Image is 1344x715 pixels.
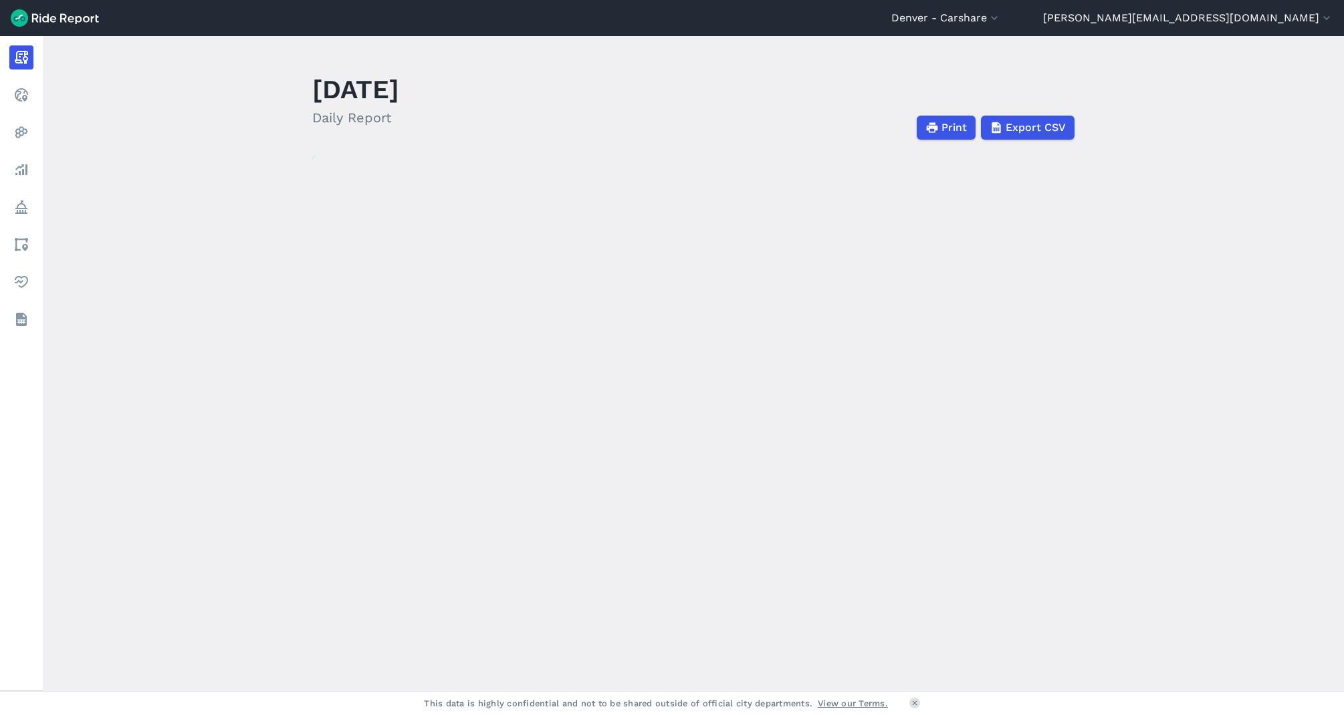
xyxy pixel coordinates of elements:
[981,116,1075,140] button: Export CSV
[9,307,33,331] a: Datasets
[941,120,967,136] span: Print
[11,9,99,27] img: Ride Report
[312,108,399,128] h2: Daily Report
[9,158,33,182] a: Analyze
[9,195,33,219] a: Policy
[312,71,399,108] h1: [DATE]
[9,120,33,144] a: Heatmaps
[891,10,1001,26] button: Denver - Carshare
[917,116,976,140] button: Print
[9,270,33,294] a: Health
[9,83,33,107] a: Realtime
[9,45,33,69] a: Report
[1043,10,1333,26] button: [PERSON_NAME][EMAIL_ADDRESS][DOMAIN_NAME]
[1006,120,1066,136] span: Export CSV
[9,233,33,257] a: Areas
[818,697,888,710] a: View our Terms.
